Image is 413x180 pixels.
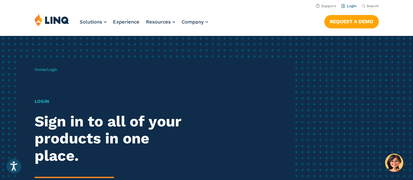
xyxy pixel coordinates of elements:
span: Solutions [80,19,102,25]
h1: Login [35,98,194,105]
a: Login [341,4,357,8]
nav: Primary Navigation [80,14,208,35]
span: Resources [146,19,171,25]
button: Open Search Bar [362,4,379,8]
a: Experience [113,19,139,25]
a: Home [35,67,46,72]
span: Search [367,4,379,8]
h2: Sign in to all of your products in one place. [35,113,194,165]
span: Login [47,67,57,72]
a: Company [182,19,208,25]
img: LINQ | K‑12 Software [35,14,69,26]
a: Resources [146,19,175,25]
span: Company [182,19,204,25]
nav: Button Navigation [324,14,379,28]
button: Hello, have a question? Let’s chat. [385,154,403,172]
a: Solutions [80,19,106,25]
a: Support [316,4,336,8]
span: / [35,67,57,72]
a: Request a Demo [324,15,379,28]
